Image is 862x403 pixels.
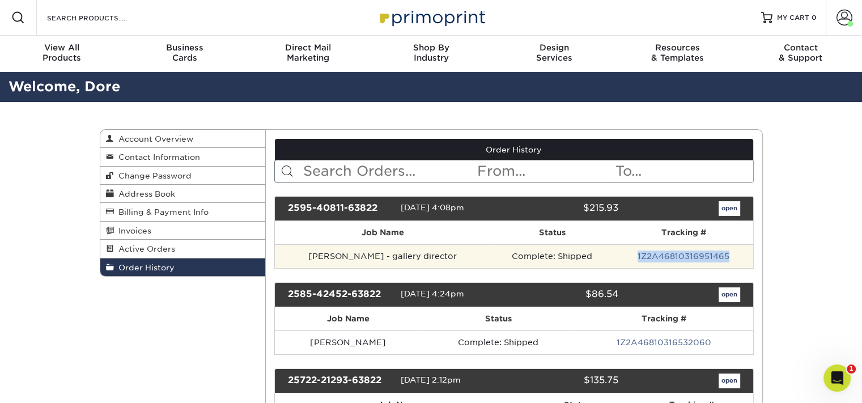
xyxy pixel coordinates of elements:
[100,130,266,148] a: Account Overview
[739,36,862,72] a: Contact& Support
[114,263,175,272] span: Order History
[100,185,266,203] a: Address Book
[506,287,627,302] div: $86.54
[847,364,856,374] span: 1
[275,330,421,354] td: [PERSON_NAME]
[421,330,575,354] td: Complete: Shipped
[421,307,575,330] th: Status
[506,201,627,216] div: $215.93
[615,43,738,53] span: Resources
[375,5,488,29] img: Primoprint
[100,240,266,258] a: Active Orders
[401,375,461,384] span: [DATE] 2:12pm
[490,244,614,268] td: Complete: Shipped
[370,43,492,53] span: Shop By
[614,221,753,244] th: Tracking #
[247,43,370,53] span: Direct Mail
[719,374,740,388] a: open
[739,43,862,53] span: Contact
[123,43,246,63] div: Cards
[114,226,151,235] span: Invoices
[401,203,464,212] span: [DATE] 4:08pm
[615,43,738,63] div: & Templates
[114,134,193,143] span: Account Overview
[492,43,615,63] div: Services
[719,287,740,302] a: open
[476,160,614,182] input: From...
[812,14,817,22] span: 0
[401,289,464,298] span: [DATE] 4:24pm
[638,252,729,261] a: 1Z2A46810316951465
[100,222,266,240] a: Invoices
[490,221,614,244] th: Status
[275,244,490,268] td: [PERSON_NAME] - gallery director
[279,287,401,302] div: 2585-42452-63822
[575,307,753,330] th: Tracking #
[114,171,192,180] span: Change Password
[247,36,370,72] a: Direct MailMarketing
[506,374,627,388] div: $135.75
[46,11,156,24] input: SEARCH PRODUCTS.....
[370,36,492,72] a: Shop ByIndustry
[777,13,809,23] span: MY CART
[123,43,246,53] span: Business
[370,43,492,63] div: Industry
[279,374,401,388] div: 25722-21293-63822
[114,244,175,253] span: Active Orders
[275,307,421,330] th: Job Name
[617,338,711,347] a: 1Z2A46810316532060
[492,36,615,72] a: DesignServices
[492,43,615,53] span: Design
[739,43,862,63] div: & Support
[100,258,266,276] a: Order History
[719,201,740,216] a: open
[302,160,476,182] input: Search Orders...
[123,36,246,72] a: BusinessCards
[114,189,175,198] span: Address Book
[100,148,266,166] a: Contact Information
[823,364,851,392] iframe: Intercom live chat
[100,167,266,185] a: Change Password
[100,203,266,221] a: Billing & Payment Info
[114,152,200,162] span: Contact Information
[615,36,738,72] a: Resources& Templates
[114,207,209,217] span: Billing & Payment Info
[247,43,370,63] div: Marketing
[614,160,753,182] input: To...
[275,139,753,160] a: Order History
[279,201,401,216] div: 2595-40811-63822
[275,221,490,244] th: Job Name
